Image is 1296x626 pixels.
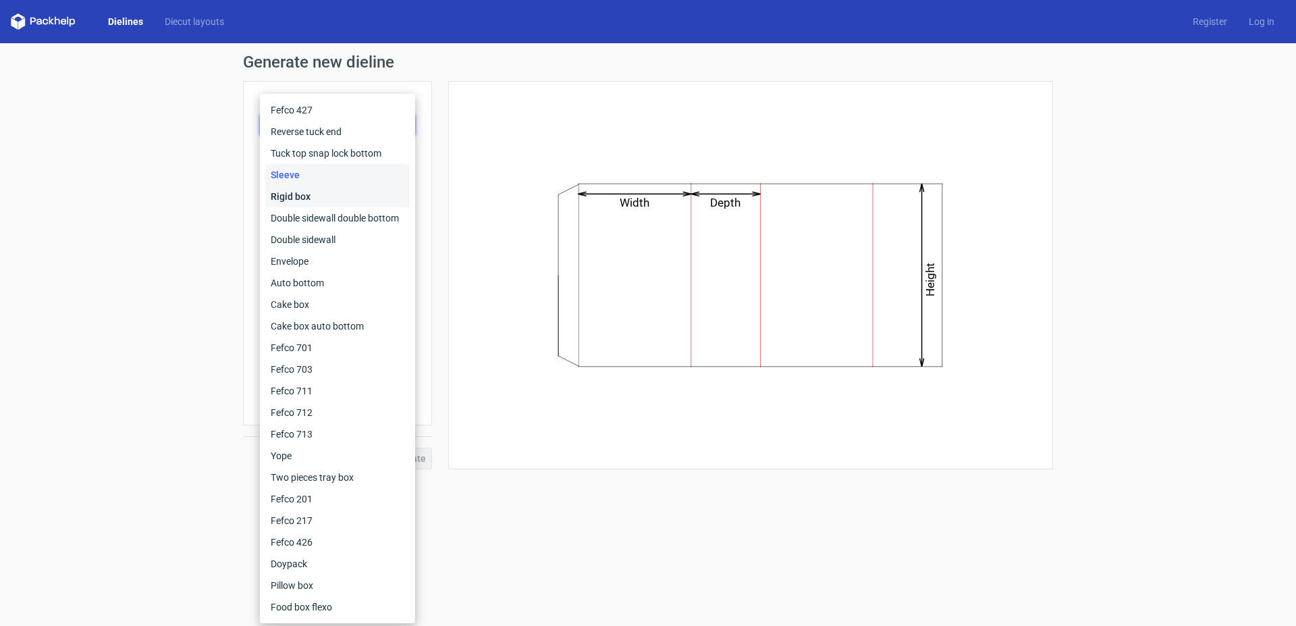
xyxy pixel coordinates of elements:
div: Yope [265,445,410,467]
div: Envelope [265,251,410,272]
div: Double sidewall double bottom [265,207,410,229]
div: Fefco 711 [265,380,410,402]
div: Fefco 701 [265,337,410,359]
h1: Generate new dieline [243,54,1053,70]
div: Fefco 712 [265,402,410,423]
div: Fefco 703 [265,359,410,380]
div: Cake box auto bottom [265,315,410,337]
text: Width [620,196,650,209]
text: Height [924,263,938,296]
div: Double sidewall [265,229,410,251]
div: Rigid box [265,186,410,207]
div: Tuck top snap lock bottom [265,142,410,164]
div: Fefco 217 [265,510,410,531]
a: Diecut layouts [154,15,235,28]
div: Auto bottom [265,272,410,294]
div: Fefco 201 [265,488,410,510]
div: Two pieces tray box [265,467,410,488]
div: Reverse tuck end [265,121,410,142]
div: Doypack [265,553,410,575]
text: Depth [711,196,741,209]
div: Sleeve [265,164,410,186]
div: Cake box [265,294,410,315]
div: Fefco 426 [265,531,410,553]
div: Pillow box [265,575,410,596]
a: Register [1182,15,1238,28]
div: Food box flexo [265,596,410,618]
div: Fefco 427 [265,99,410,121]
a: Dielines [97,15,154,28]
div: Fefco 713 [265,423,410,445]
a: Log in [1238,15,1285,28]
